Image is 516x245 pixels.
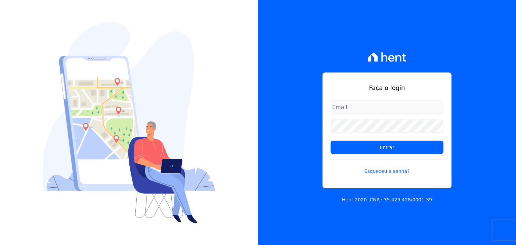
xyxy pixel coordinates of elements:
[331,100,443,114] input: Email
[331,159,443,175] a: Esqueceu a senha?
[342,196,432,203] p: Hent 2020. CNPJ: 35.429.428/0001-39
[331,141,443,154] input: Entrar
[43,22,215,224] img: Login
[331,83,443,92] h1: Faça o login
